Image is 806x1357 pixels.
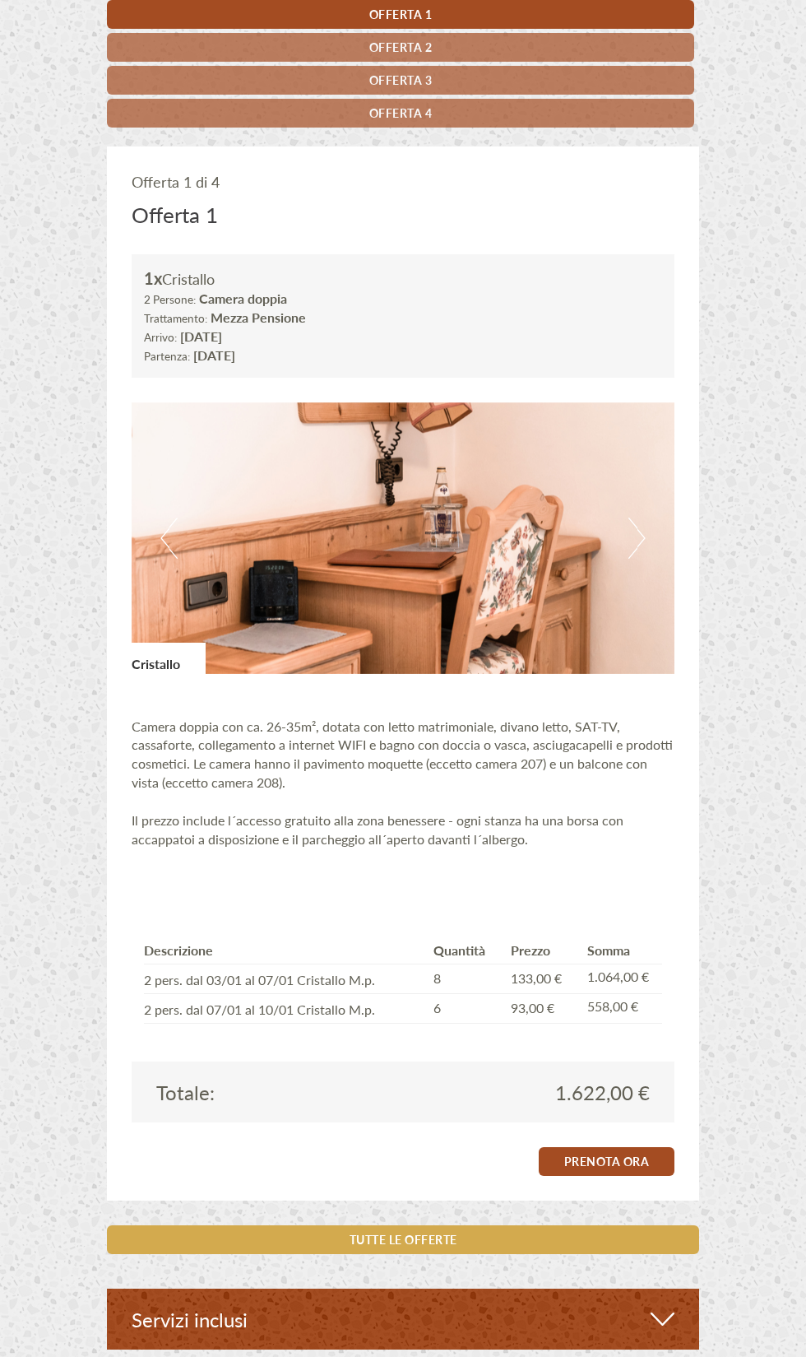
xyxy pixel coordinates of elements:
span: Offerta 2 [369,39,433,55]
small: 22:00 [25,80,243,91]
img: image [132,402,674,674]
b: Camera doppia [199,289,287,308]
div: lunedì [239,12,305,40]
a: TUTTE LE OFFERTE [107,1225,699,1254]
div: Cristallo [132,643,205,674]
span: Offerta 4 [369,105,433,121]
small: Arrivo: [144,329,177,345]
small: 2 Persone: [144,291,196,307]
div: Offerta 1 [132,199,218,230]
th: Prezzo [504,938,581,964]
div: Totale: [144,1078,403,1106]
b: Mezza Pensione [211,308,306,327]
button: Next [628,518,646,559]
div: Cristallo [144,267,662,290]
td: 2 pers. dal 03/01 al 07/01 Cristallo M.p. [144,964,427,994]
span: 93,00 € [511,998,554,1017]
th: Quantità [427,938,504,964]
b: [DATE] [180,327,222,346]
th: Descrizione [144,938,427,964]
div: Servizi inclusi [107,1289,699,1350]
td: 558,00 € [581,993,662,1023]
td: 1.064,00 € [581,964,662,994]
span: Offerta 1 [369,6,433,22]
div: Buon giorno, come possiamo aiutarla? [12,44,252,95]
span: 133,00 € [511,969,562,988]
th: Somma [581,938,662,964]
a: Prenota ora [539,1147,675,1176]
span: Offerta 3 [369,72,433,88]
b: 1x [144,267,162,290]
td: 6 [427,993,504,1023]
td: 8 [427,964,504,994]
span: 1.622,00 € [555,1078,650,1106]
button: Invia [458,434,544,462]
td: 2 pers. dal 07/01 al 10/01 Cristallo M.p. [144,993,427,1023]
p: Camera doppia con ca. 26-35m², dotata con letto matrimoniale, divano letto, SAT-TV, cassaforte, c... [132,699,674,868]
div: Hotel Kirchenwirt [25,48,243,61]
b: [DATE] [193,346,235,365]
button: Previous [160,518,178,559]
span: Offerta 1 di 4 [132,171,220,192]
small: Trattamento: [144,310,207,326]
small: Partenza: [144,348,190,364]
